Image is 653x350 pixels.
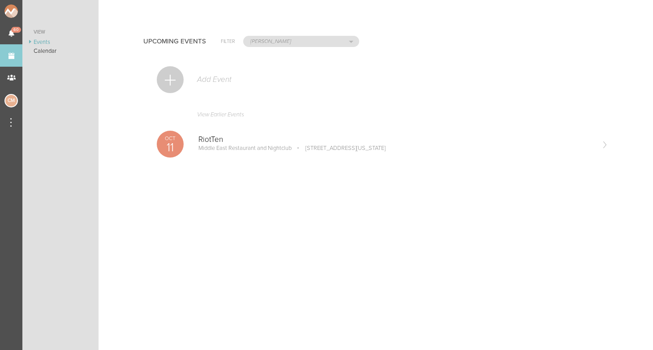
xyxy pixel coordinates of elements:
a: View Earlier Events [157,107,608,127]
a: Events [22,38,99,47]
p: RiotTen [198,135,594,144]
p: Add Event [196,75,232,84]
p: [STREET_ADDRESS][US_STATE] [293,145,386,152]
a: View [22,27,99,38]
img: NOMAD [4,4,55,18]
p: Middle East Restaurant and Nightclub [198,145,292,152]
p: Oct [157,136,184,141]
h6: Filter [221,38,235,45]
span: 60 [11,27,21,33]
a: Calendar [22,47,99,55]
p: 11 [157,141,184,154]
div: Charlie McGinley [4,94,18,107]
h4: Upcoming Events [143,38,206,45]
